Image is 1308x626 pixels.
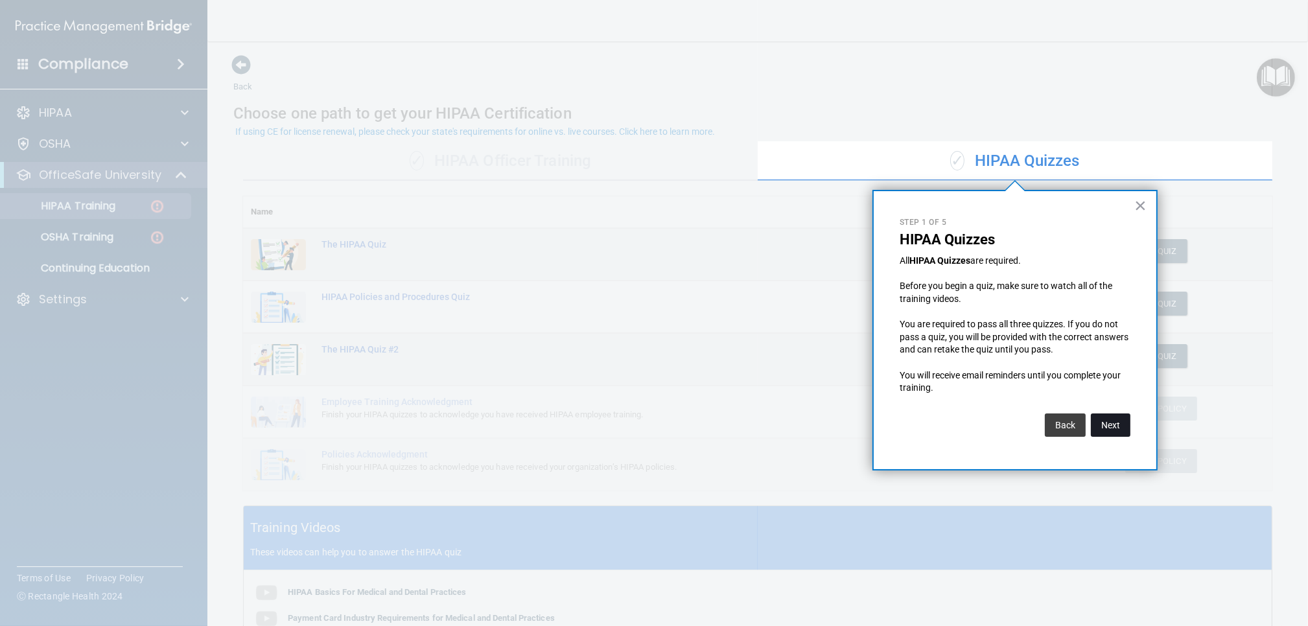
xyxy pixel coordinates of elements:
[970,255,1021,266] span: are required.
[900,217,1130,228] p: Step 1 of 5
[900,255,909,266] span: All
[900,369,1130,395] p: You will receive email reminders until you complete your training.
[900,231,1130,248] p: HIPAA Quizzes
[758,142,1272,181] div: HIPAA Quizzes
[900,280,1130,305] p: Before you begin a quiz, make sure to watch all of the training videos.
[1134,195,1147,216] button: Close
[909,255,970,266] strong: HIPAA Quizzes
[1045,413,1086,437] button: Back
[950,151,964,170] span: ✓
[900,318,1130,356] p: You are required to pass all three quizzes. If you do not pass a quiz, you will be provided with ...
[1091,413,1130,437] button: Next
